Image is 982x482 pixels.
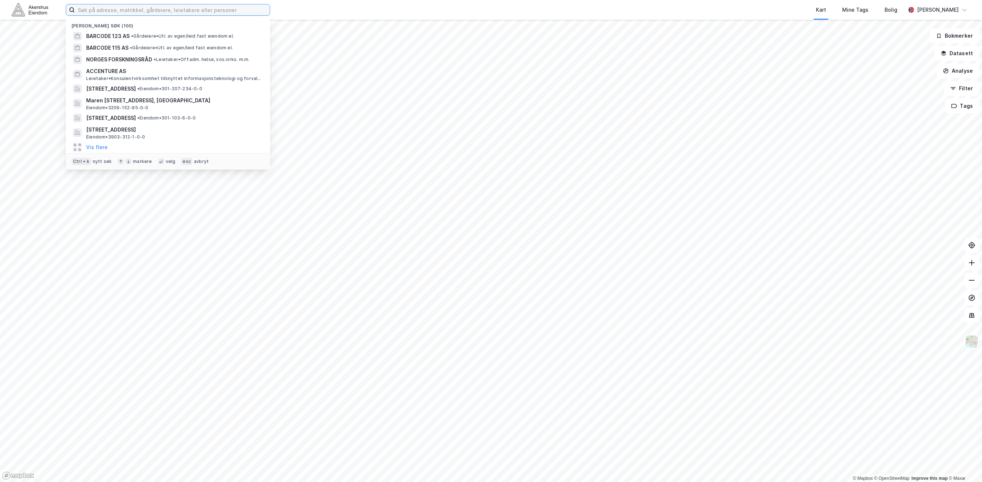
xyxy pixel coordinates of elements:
[12,3,48,16] img: akershus-eiendom-logo.9091f326c980b4bce74ccdd9f866810c.svg
[86,134,145,140] span: Eiendom • 3903-312-1-0-0
[154,57,249,62] span: Leietaker • Off.adm. helse, sos.virks. m.m.
[131,33,234,39] span: Gårdeiere • Utl. av egen/leid fast eiendom el.
[72,158,91,165] div: Ctrl + k
[965,335,979,349] img: Z
[945,447,982,482] div: Kontrollprogram for chat
[194,159,209,164] div: avbryt
[86,76,263,81] span: Leietaker • Konsulentvirksomhet tilknyttet informasjonsteknologi og forvaltning og drift av IT-sy...
[935,46,979,61] button: Datasett
[86,43,128,52] span: BARCODE 115 AS
[66,17,270,30] div: [PERSON_NAME] søk (100)
[137,86,202,92] span: Eiendom • 301-207-234-0-0
[912,476,948,481] a: Improve this map
[181,158,192,165] div: esc
[166,159,176,164] div: velg
[86,55,152,64] span: NORGES FORSKNINGSRÅD
[853,476,873,481] a: Mapbox
[2,471,34,480] a: Mapbox homepage
[86,67,261,76] span: ACCENTURE AS
[842,5,868,14] div: Mine Tags
[137,86,139,91] span: •
[86,84,136,93] span: [STREET_ADDRESS]
[930,29,979,43] button: Bokmerker
[86,96,261,105] span: Maren [STREET_ADDRESS], [GEOGRAPHIC_DATA]
[945,99,979,113] button: Tags
[75,4,270,15] input: Søk på adresse, matrikkel, gårdeiere, leietakere eller personer
[93,159,112,164] div: nytt søk
[154,57,156,62] span: •
[937,64,979,78] button: Analyse
[917,5,959,14] div: [PERSON_NAME]
[133,159,152,164] div: markere
[944,81,979,96] button: Filter
[86,125,261,134] span: [STREET_ADDRESS]
[86,114,136,122] span: [STREET_ADDRESS]
[131,33,133,39] span: •
[816,5,826,14] div: Kart
[130,45,233,51] span: Gårdeiere • Utl. av egen/leid fast eiendom el.
[86,32,130,41] span: BARCODE 123 AS
[137,115,196,121] span: Eiendom • 301-103-6-0-0
[874,476,910,481] a: OpenStreetMap
[130,45,132,50] span: •
[86,143,108,152] button: Vis flere
[86,105,149,111] span: Eiendom • 3209-152-95-0-0
[137,115,139,121] span: •
[945,447,982,482] iframe: Chat Widget
[885,5,897,14] div: Bolig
